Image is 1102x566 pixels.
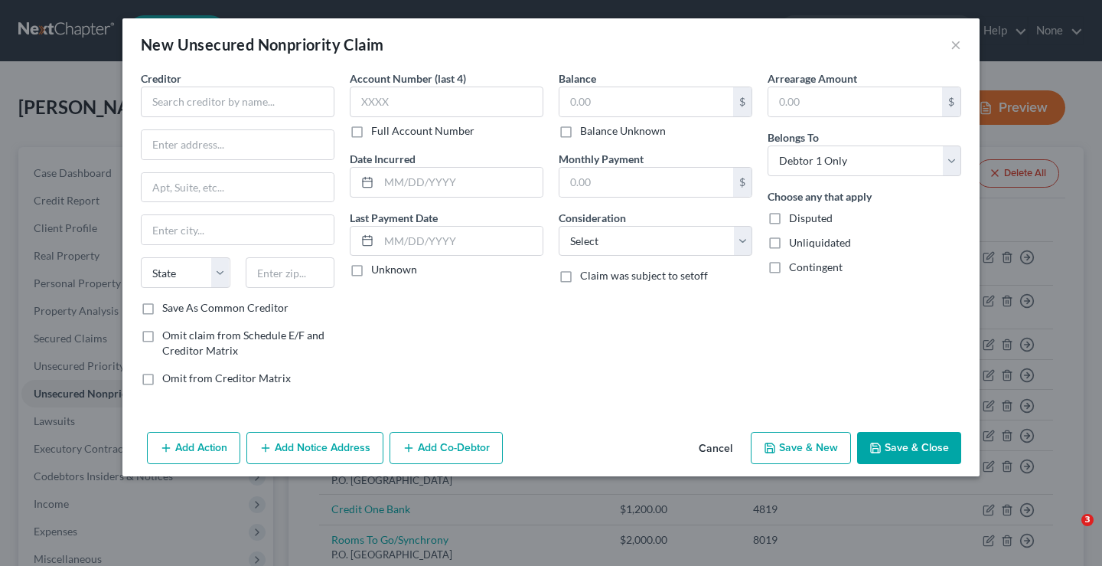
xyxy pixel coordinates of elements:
[142,173,334,202] input: Apt, Suite, etc...
[751,432,851,464] button: Save & New
[559,210,626,226] label: Consideration
[789,236,851,249] span: Unliquidated
[580,269,708,282] span: Claim was subject to setoff
[246,257,335,288] input: Enter zip...
[559,87,733,116] input: 0.00
[768,131,819,144] span: Belongs To
[350,151,416,167] label: Date Incurred
[950,35,961,54] button: ×
[162,371,291,384] span: Omit from Creditor Matrix
[733,168,752,197] div: $
[350,210,438,226] label: Last Payment Date
[379,227,543,256] input: MM/DD/YYYY
[789,211,833,224] span: Disputed
[580,123,666,139] label: Balance Unknown
[789,260,843,273] span: Contingent
[1050,514,1087,551] iframe: Intercom live chat
[142,130,334,159] input: Enter address...
[559,168,733,197] input: 0.00
[768,70,857,87] label: Arrearage Amount
[768,188,872,204] label: Choose any that apply
[246,432,383,464] button: Add Notice Address
[350,70,466,87] label: Account Number (last 4)
[141,34,383,55] div: New Unsecured Nonpriority Claim
[162,329,324,357] span: Omit claim from Schedule E/F and Creditor Matrix
[371,262,417,277] label: Unknown
[147,432,240,464] button: Add Action
[857,432,961,464] button: Save & Close
[142,215,334,244] input: Enter city...
[141,72,181,85] span: Creditor
[141,87,334,117] input: Search creditor by name...
[559,70,596,87] label: Balance
[371,123,474,139] label: Full Account Number
[379,168,543,197] input: MM/DD/YYYY
[162,300,289,316] label: Save As Common Creditor
[559,151,644,167] label: Monthly Payment
[350,87,543,117] input: XXXX
[733,87,752,116] div: $
[390,432,503,464] button: Add Co-Debtor
[1081,514,1094,526] span: 3
[942,87,960,116] div: $
[768,87,942,116] input: 0.00
[686,433,745,464] button: Cancel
